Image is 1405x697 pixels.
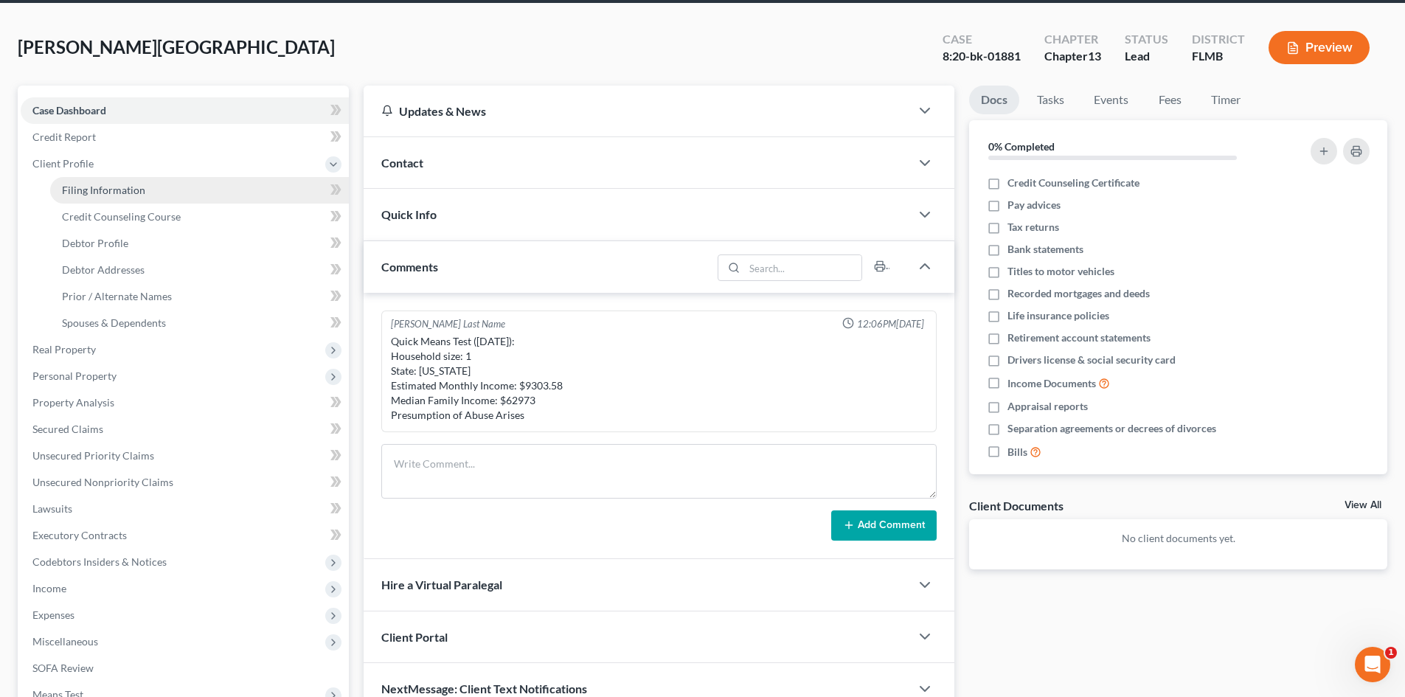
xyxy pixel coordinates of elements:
span: Retirement account statements [1007,330,1151,345]
a: Secured Claims [21,416,349,443]
span: Quick Info [381,207,437,221]
span: SOFA Review [32,662,94,674]
span: Spouses & Dependents [62,316,166,329]
span: Tax returns [1007,220,1059,235]
a: Credit Report [21,124,349,150]
span: Separation agreements or decrees of divorces [1007,421,1216,436]
button: Add Comment [831,510,937,541]
a: Fees [1146,86,1193,114]
a: Filing Information [50,177,349,204]
span: Income Documents [1007,376,1096,391]
span: Credit Counseling Certificate [1007,176,1139,190]
iframe: Intercom live chat [1355,647,1390,682]
a: Unsecured Priority Claims [21,443,349,469]
span: Credit Counseling Course [62,210,181,223]
span: Miscellaneous [32,635,98,648]
span: Expenses [32,608,74,621]
div: 8:20-bk-01881 [943,48,1021,65]
a: Executory Contracts [21,522,349,549]
span: Secured Claims [32,423,103,435]
a: SOFA Review [21,655,349,682]
div: [PERSON_NAME] Last Name [391,317,505,331]
input: Search... [745,255,862,280]
span: Hire a Virtual Paralegal [381,578,502,592]
a: Lawsuits [21,496,349,522]
span: Client Portal [381,630,448,644]
a: Credit Counseling Course [50,204,349,230]
span: Contact [381,156,423,170]
p: No client documents yet. [981,531,1375,546]
span: Property Analysis [32,396,114,409]
a: Tasks [1025,86,1076,114]
span: Titles to motor vehicles [1007,264,1114,279]
span: Pay advices [1007,198,1061,212]
a: Case Dashboard [21,97,349,124]
span: Prior / Alternate Names [62,290,172,302]
span: Debtor Addresses [62,263,145,276]
a: Debtor Profile [50,230,349,257]
span: Debtor Profile [62,237,128,249]
div: Status [1125,31,1168,48]
a: Unsecured Nonpriority Claims [21,469,349,496]
span: 1 [1385,647,1397,659]
span: 12:06PM[DATE] [857,317,924,331]
div: Client Documents [969,498,1064,513]
span: Executory Contracts [32,529,127,541]
span: Drivers license & social security card [1007,353,1176,367]
button: Preview [1269,31,1370,64]
div: Chapter [1044,31,1101,48]
div: Updates & News [381,103,892,119]
a: Docs [969,86,1019,114]
span: Unsecured Priority Claims [32,449,154,462]
span: [PERSON_NAME][GEOGRAPHIC_DATA] [18,36,335,58]
a: Timer [1199,86,1252,114]
span: Codebtors Insiders & Notices [32,555,167,568]
span: Lawsuits [32,502,72,515]
a: Spouses & Dependents [50,310,349,336]
a: View All [1345,500,1381,510]
div: Quick Means Test ([DATE]): Household size: 1 State: [US_STATE] Estimated Monthly Income: $9303.58... [391,334,927,423]
strong: 0% Completed [988,140,1055,153]
span: NextMessage: Client Text Notifications [381,682,587,696]
a: Debtor Addresses [50,257,349,283]
span: Appraisal reports [1007,399,1088,414]
span: Personal Property [32,370,117,382]
span: Comments [381,260,438,274]
div: Lead [1125,48,1168,65]
span: Client Profile [32,157,94,170]
span: Bills [1007,445,1027,460]
span: Life insurance policies [1007,308,1109,323]
div: FLMB [1192,48,1245,65]
a: Events [1082,86,1140,114]
a: Property Analysis [21,389,349,416]
span: Credit Report [32,131,96,143]
span: Bank statements [1007,242,1083,257]
span: Income [32,582,66,594]
span: Recorded mortgages and deeds [1007,286,1150,301]
span: Real Property [32,343,96,356]
span: Case Dashboard [32,104,106,117]
div: District [1192,31,1245,48]
span: Unsecured Nonpriority Claims [32,476,173,488]
span: Filing Information [62,184,145,196]
div: Chapter [1044,48,1101,65]
a: Prior / Alternate Names [50,283,349,310]
span: 13 [1088,49,1101,63]
div: Case [943,31,1021,48]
